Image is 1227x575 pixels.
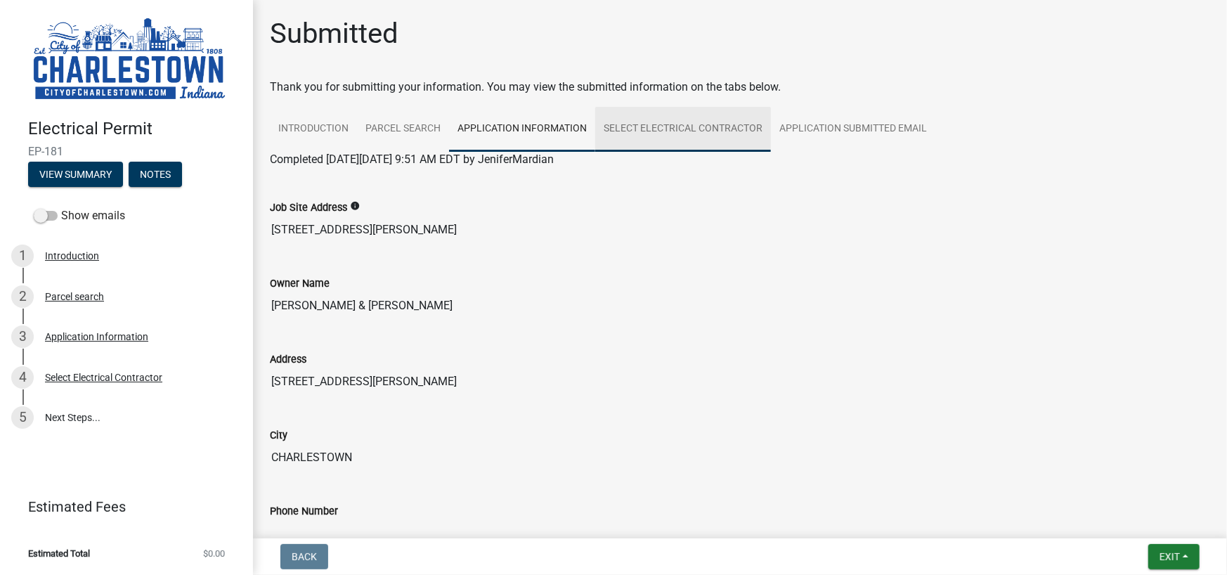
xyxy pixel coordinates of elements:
[270,355,306,365] label: Address
[350,201,360,211] i: info
[28,162,123,187] button: View Summary
[34,207,125,224] label: Show emails
[595,107,771,152] a: Select Electrical Contractor
[28,119,242,139] h4: Electrical Permit
[292,551,317,562] span: Back
[771,107,935,152] a: Application Submitted Email
[357,107,449,152] a: Parcel search
[28,549,90,558] span: Estimated Total
[28,145,225,158] span: EP-181
[45,373,162,382] div: Select Electrical Contractor
[129,169,182,181] wm-modal-confirm: Notes
[45,292,104,302] div: Parcel search
[270,107,357,152] a: Introduction
[270,79,1210,96] div: Thank you for submitting your information. You may view the submitted information on the tabs below.
[1148,544,1200,569] button: Exit
[11,366,34,389] div: 4
[11,406,34,429] div: 5
[270,507,338,517] label: Phone Number
[270,431,287,441] label: City
[11,285,34,308] div: 2
[280,544,328,569] button: Back
[45,332,148,342] div: Application Information
[203,549,225,558] span: $0.00
[11,245,34,267] div: 1
[45,251,99,261] div: Introduction
[270,17,398,51] h1: Submitted
[28,15,231,104] img: City of Charlestown, Indiana
[270,279,330,289] label: Owner Name
[28,169,123,181] wm-modal-confirm: Summary
[1160,551,1180,562] span: Exit
[270,153,554,166] span: Completed [DATE][DATE] 9:51 AM EDT by JeniferMardian
[11,325,34,348] div: 3
[11,493,231,521] a: Estimated Fees
[129,162,182,187] button: Notes
[270,203,347,213] label: Job Site Address
[449,107,595,152] a: Application Information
